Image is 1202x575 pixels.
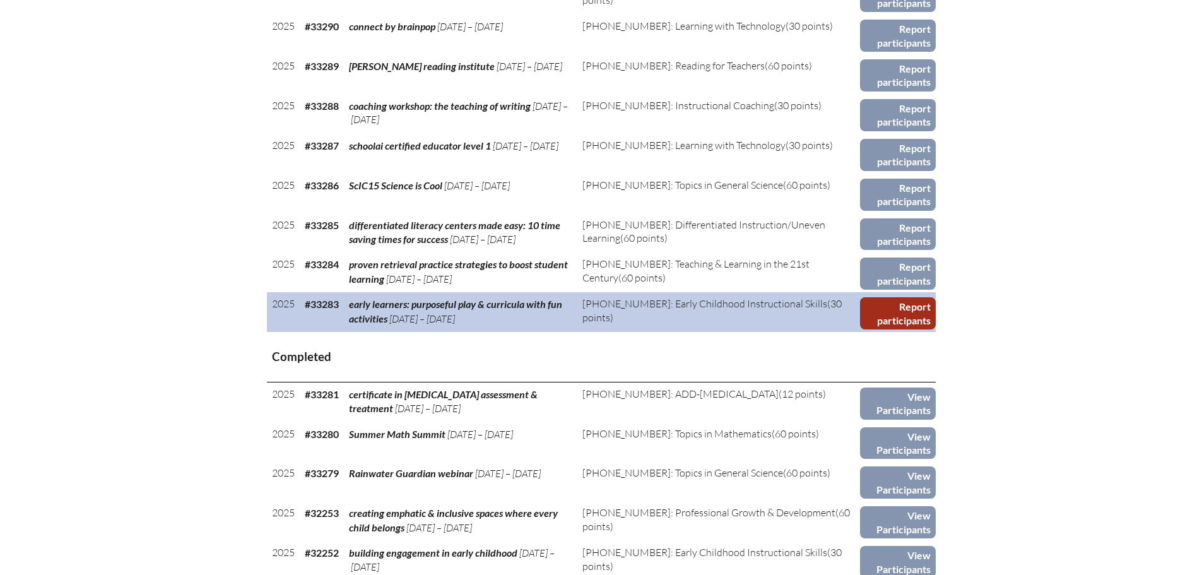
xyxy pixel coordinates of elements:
b: #33290 [305,20,339,32]
td: 2025 [267,15,300,54]
td: 2025 [267,134,300,174]
span: [PHONE_NUMBER]: Learning with Technology [582,20,786,32]
a: Report participants [860,59,935,92]
b: #32252 [305,547,339,559]
span: Summer Math Summit [349,428,445,440]
span: connect by brainpop [349,20,435,32]
span: [DATE] – [DATE] [349,547,555,572]
b: #33288 [305,100,339,112]
span: [PHONE_NUMBER]: Instructional Coaching [582,99,774,112]
td: 2025 [267,382,300,422]
span: [PERSON_NAME] reading institute [349,60,495,72]
span: building engagement in early childhood [349,547,517,559]
a: View Participants [860,466,935,499]
span: [DATE] – [DATE] [349,100,568,126]
span: [DATE] – [DATE] [395,402,461,415]
td: 2025 [267,174,300,213]
td: (30 points) [577,15,860,54]
td: (30 points) [577,134,860,174]
span: [PHONE_NUMBER]: ADD-[MEDICAL_DATA] [582,388,779,400]
span: creating emphatic & inclusive spaces where every child belongs [349,507,558,533]
span: schoolai certified educator level 1 [349,139,491,151]
td: (60 points) [577,461,860,501]
a: Report participants [860,20,935,52]
b: #33289 [305,60,339,72]
td: 2025 [267,213,300,253]
span: [PHONE_NUMBER]: Topics in Mathematics [582,427,772,440]
span: [DATE] – [DATE] [389,312,455,325]
b: #32253 [305,507,339,519]
a: Report participants [860,218,935,251]
span: early learners: purposeful play & curricula with fun activities [349,298,562,324]
span: [PHONE_NUMBER]: Teaching & Learning in the 21st Century [582,258,810,283]
span: proven retrieval practice strategies to boost student learning [349,258,568,284]
td: (60 points) [577,54,860,94]
span: [PHONE_NUMBER]: Early Childhood Instructional Skills [582,546,827,559]
td: 2025 [267,252,300,292]
a: Report participants [860,179,935,211]
span: ScIC15 Science is Cool [349,179,442,191]
span: [DATE] – [DATE] [437,20,503,33]
span: [DATE] – [DATE] [447,428,513,441]
a: Report participants [860,99,935,131]
span: coaching workshop: the teaching of writing [349,100,531,112]
b: #33283 [305,298,339,310]
span: [DATE] – [DATE] [493,139,558,152]
span: [DATE] – [DATE] [444,179,510,192]
b: #33280 [305,428,339,440]
span: [DATE] – [DATE] [386,273,452,285]
a: View Participants [860,506,935,538]
span: [PHONE_NUMBER]: Differentiated Instruction/Uneven Learning [582,218,825,244]
b: #33287 [305,139,339,151]
td: 2025 [267,501,300,541]
span: [DATE] – [DATE] [406,521,472,534]
b: #33279 [305,467,339,479]
h3: Completed [272,349,931,365]
a: Report participants [860,297,935,329]
span: [PHONE_NUMBER]: Professional Growth & Development [582,506,835,519]
b: #33284 [305,258,339,270]
span: [PHONE_NUMBER]: Reading for Teachers [582,59,765,72]
span: [PHONE_NUMBER]: Early Childhood Instructional Skills [582,297,827,310]
td: (60 points) [577,174,860,213]
span: [PHONE_NUMBER]: Topics in General Science [582,179,783,191]
td: 2025 [267,461,300,501]
span: [DATE] – [DATE] [497,60,562,73]
span: [DATE] – [DATE] [475,467,541,480]
span: Rainwater Guardian webinar [349,467,473,479]
td: (30 points) [577,292,860,332]
td: (60 points) [577,501,860,541]
span: [PHONE_NUMBER]: Topics in General Science [582,466,783,479]
a: Report participants [860,258,935,290]
a: View Participants [860,427,935,459]
td: (12 points) [577,382,860,422]
span: certificate in [MEDICAL_DATA] assessment & treatment [349,388,538,414]
td: 2025 [267,94,300,134]
span: [PHONE_NUMBER]: Learning with Technology [582,139,786,151]
b: #33281 [305,388,339,400]
b: #33286 [305,179,339,191]
td: (60 points) [577,213,860,253]
td: (30 points) [577,94,860,134]
a: Report participants [860,139,935,171]
b: #33285 [305,219,339,231]
td: 2025 [267,422,300,462]
td: (60 points) [577,252,860,292]
td: (60 points) [577,422,860,462]
td: 2025 [267,292,300,332]
span: [DATE] – [DATE] [450,233,516,246]
a: View Participants [860,388,935,420]
span: differentiated literacy centers made easy: 10 time saving times for success [349,219,560,245]
td: 2025 [267,54,300,94]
